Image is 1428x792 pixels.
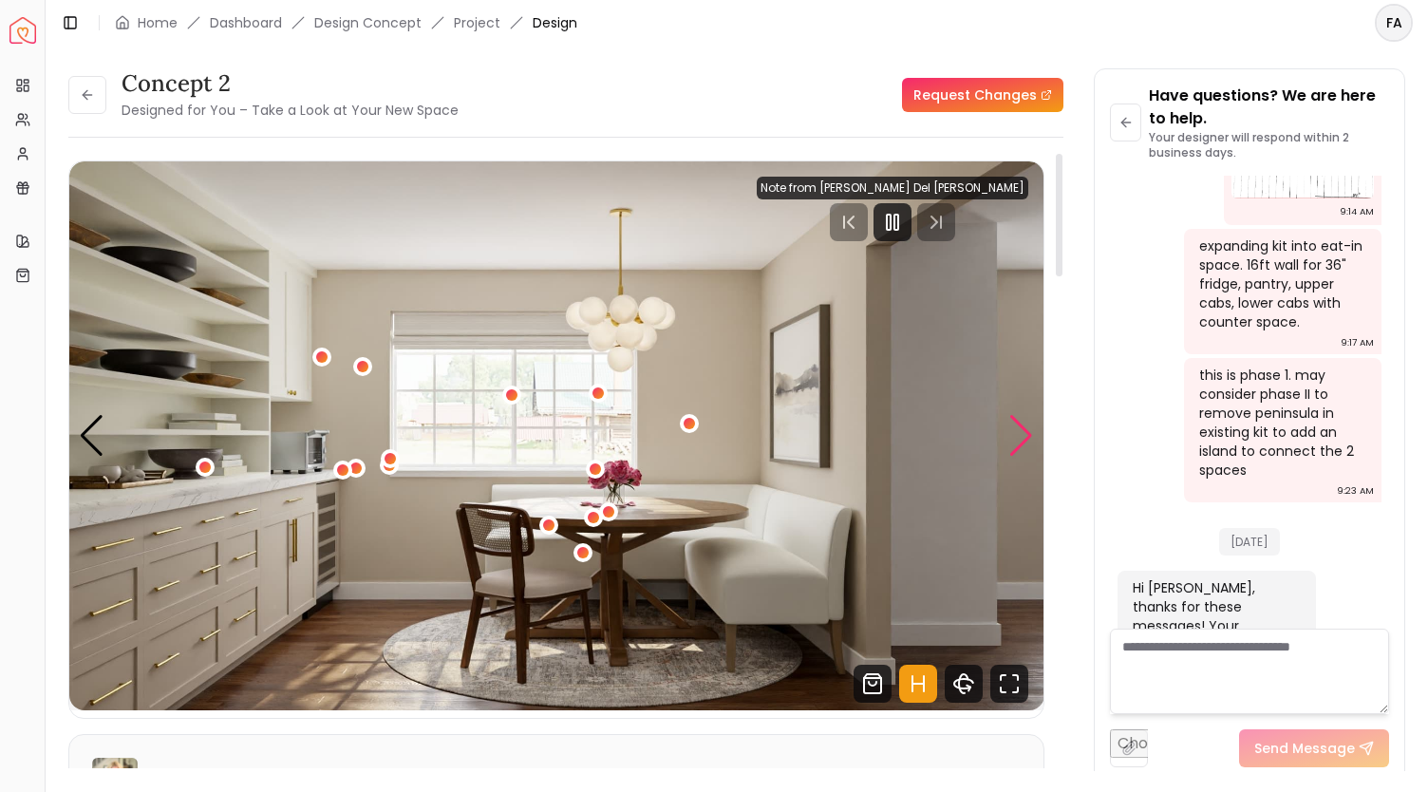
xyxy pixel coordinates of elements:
[1149,85,1389,130] p: Have questions? We are here to help.
[945,665,983,703] svg: 360 View
[757,177,1028,199] div: Note from [PERSON_NAME] Del [PERSON_NAME]
[1375,4,1413,42] button: FA
[902,78,1063,112] a: Request Changes
[881,211,904,234] svg: Pause
[454,13,500,32] a: Project
[69,161,1044,710] div: 1 / 5
[1337,481,1374,500] div: 9:23 AM
[69,161,1043,710] div: Carousel
[1133,578,1297,673] div: Hi [PERSON_NAME], thanks for these messages! Your designer will reach out to you shortly.
[1008,415,1034,457] div: Next slide
[1341,333,1374,352] div: 9:17 AM
[79,415,104,457] div: Previous slide
[1219,528,1280,556] span: [DATE]
[990,665,1028,703] svg: Fullscreen
[9,17,36,44] img: Spacejoy Logo
[854,665,892,703] svg: Shop Products from this design
[115,13,577,32] nav: breadcrumb
[69,161,1044,710] img: Design Render 1
[1340,202,1374,221] div: 9:14 AM
[138,13,178,32] a: Home
[1199,366,1363,480] div: this is phase 1. may consider phase II to remove peninsula in existing kit to add an island to co...
[1377,6,1411,40] span: FA
[1149,130,1389,160] p: Your designer will respond within 2 business days.
[9,17,36,44] a: Spacejoy
[122,68,459,99] h3: concept 2
[314,13,422,32] li: Design Concept
[122,101,459,120] small: Designed for You – Take a Look at Your New Space
[533,13,577,32] span: Design
[1199,236,1363,331] div: expanding kit into eat-in space. 16ft wall for 36" fridge, pantry, upper cabs, lower cabs with co...
[899,665,937,703] svg: Hotspots Toggle
[210,13,282,32] a: Dashboard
